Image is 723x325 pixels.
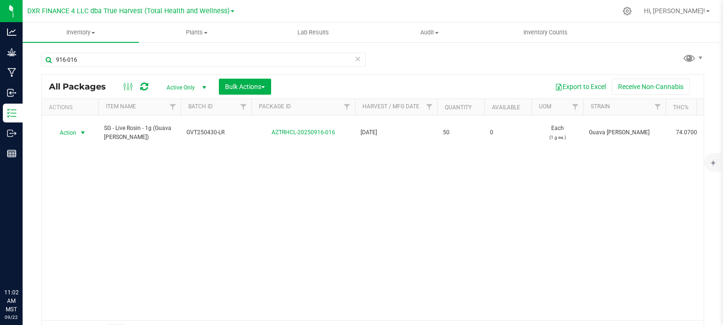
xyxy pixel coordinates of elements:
[7,48,16,57] inline-svg: Grow
[272,129,335,136] a: AZTRHCL-20250916-016
[27,7,230,15] span: DXR FINANCE 4 LLC dba True Harvest (Total Health and Wellness)
[139,23,255,42] a: Plants
[7,129,16,138] inline-svg: Outbound
[104,124,175,142] span: SG - Live Rosin - 1g (Guava [PERSON_NAME])
[7,149,16,158] inline-svg: Reports
[361,128,432,137] span: [DATE]
[259,103,291,110] a: Package ID
[488,23,604,42] a: Inventory Counts
[354,53,361,65] span: Clear
[219,79,271,95] button: Bulk Actions
[673,104,689,111] a: THC%
[549,79,612,95] button: Export to Excel
[23,28,139,37] span: Inventory
[612,79,690,95] button: Receive Non-Cannabis
[511,28,580,37] span: Inventory Counts
[443,128,479,137] span: 50
[422,99,437,115] a: Filter
[7,68,16,77] inline-svg: Manufacturing
[4,288,18,314] p: 11:02 AM MST
[4,314,18,321] p: 09/22
[339,99,355,115] a: Filter
[51,126,77,139] span: Action
[568,99,583,115] a: Filter
[23,23,139,42] a: Inventory
[106,103,136,110] a: Item Name
[285,28,342,37] span: Lab Results
[492,104,520,111] a: Available
[539,103,551,110] a: UOM
[621,7,633,16] div: Manage settings
[537,124,578,142] span: Each
[591,103,610,110] a: Strain
[490,128,526,137] span: 0
[671,126,702,139] span: 74.0700
[165,99,181,115] a: Filter
[139,28,255,37] span: Plants
[589,128,660,137] span: Guava [PERSON_NAME]
[372,28,487,37] span: Audit
[362,103,419,110] a: Harvest / Mfg Date
[644,7,705,15] span: Hi, [PERSON_NAME]!
[49,104,95,111] div: Actions
[255,23,371,42] a: Lab Results
[225,83,265,90] span: Bulk Actions
[7,88,16,97] inline-svg: Inbound
[188,103,213,110] a: Batch ID
[186,128,246,137] span: GVT250430-LR
[77,126,89,139] span: select
[7,108,16,118] inline-svg: Inventory
[445,104,472,111] a: Quantity
[7,27,16,37] inline-svg: Analytics
[41,53,366,67] input: Search Package ID, Item Name, SKU, Lot or Part Number...
[537,133,578,142] p: (1 g ea.)
[28,248,39,260] iframe: Resource center unread badge
[49,81,115,92] span: All Packages
[236,99,251,115] a: Filter
[650,99,666,115] a: Filter
[371,23,488,42] a: Audit
[9,250,38,278] iframe: Resource center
